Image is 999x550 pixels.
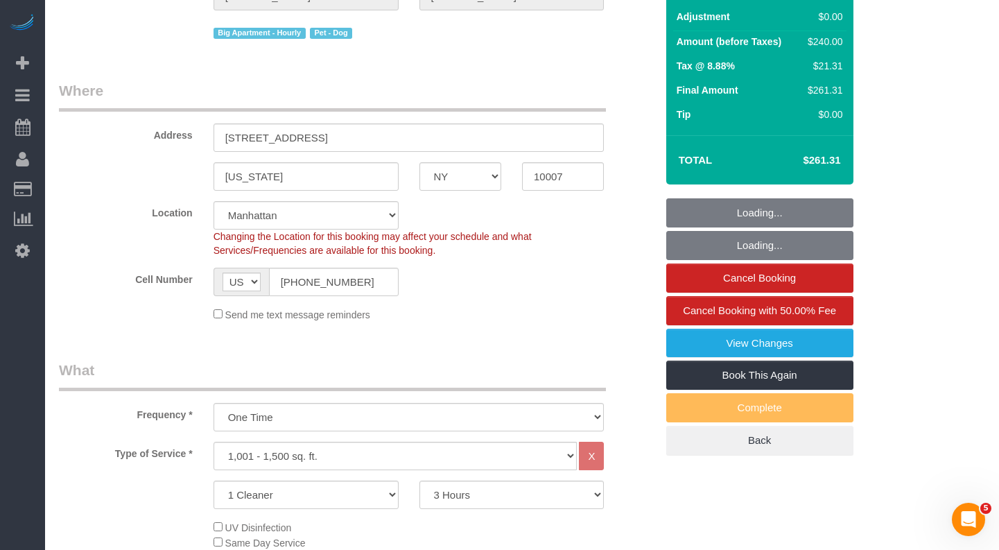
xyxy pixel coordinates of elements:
h4: $261.31 [761,155,840,166]
a: Back [666,426,853,455]
input: Cell Number [269,268,399,296]
a: Cancel Booking with 50.00% Fee [666,296,853,325]
label: Final Amount [677,83,738,97]
label: Frequency * [49,403,203,422]
div: $21.31 [802,59,842,73]
img: Automaid Logo [8,14,36,33]
input: Zip Code [522,162,604,191]
strong: Total [679,154,713,166]
label: Cell Number [49,268,203,286]
label: Tip [677,108,691,121]
span: Send me text message reminders [225,309,370,320]
span: 5 [980,503,991,514]
label: Adjustment [677,10,730,24]
a: View Changes [666,329,853,358]
label: Amount (before Taxes) [677,35,781,49]
div: $0.00 [802,10,842,24]
a: Book This Again [666,361,853,390]
iframe: Intercom live chat [952,503,985,536]
span: Pet - Dog [310,28,352,39]
span: Same Day Service [225,538,306,549]
label: Address [49,123,203,142]
span: UV Disinfection [225,522,292,533]
legend: Where [59,80,606,112]
legend: What [59,360,606,391]
div: $240.00 [802,35,842,49]
span: Cancel Booking with 50.00% Fee [683,304,836,316]
label: Type of Service * [49,442,203,461]
span: Big Apartment - Hourly [214,28,306,39]
input: City [214,162,399,191]
label: Tax @ 8.88% [677,59,735,73]
a: Cancel Booking [666,264,853,293]
label: Location [49,201,203,220]
div: $261.31 [802,83,842,97]
span: Changing the Location for this booking may affect your schedule and what Services/Frequencies are... [214,231,532,256]
div: $0.00 [802,108,842,121]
